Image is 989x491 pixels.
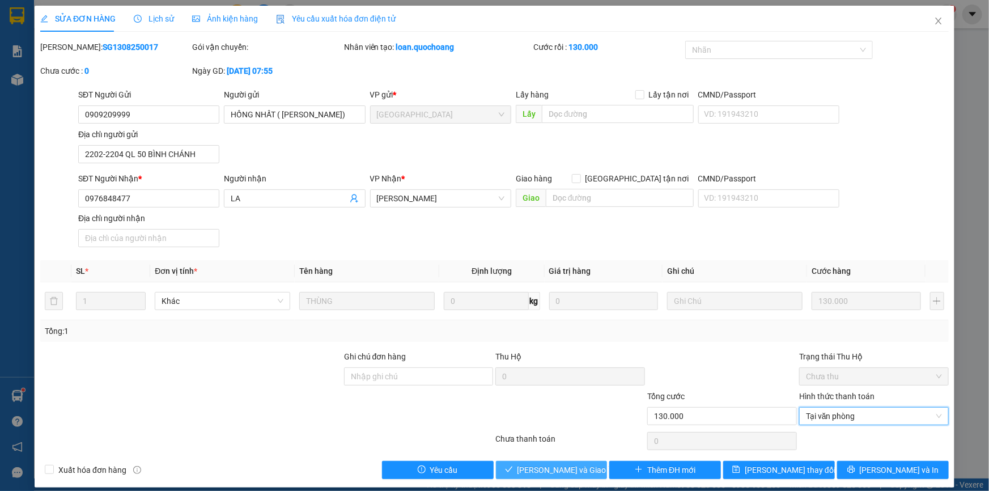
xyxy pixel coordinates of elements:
[78,145,219,163] input: Địa chỉ của người gửi
[396,43,455,52] b: loan.quochoang
[516,189,546,207] span: Giao
[344,352,406,361] label: Ghi chú đơn hàng
[568,43,598,52] b: 130.000
[745,464,835,476] span: [PERSON_NAME] thay đổi
[698,172,839,185] div: CMND/Passport
[732,465,740,475] span: save
[516,105,542,123] span: Lấy
[923,6,954,37] button: Close
[78,172,219,185] div: SĐT Người Nhận
[517,464,626,476] span: [PERSON_NAME] và Giao hàng
[78,229,219,247] input: Địa chỉ của người nhận
[133,466,141,474] span: info-circle
[84,66,89,75] b: 0
[667,292,803,310] input: Ghi Chú
[370,174,402,183] span: VP Nhận
[495,352,521,361] span: Thu Hộ
[635,465,643,475] span: plus
[134,15,142,23] span: clock-circle
[45,325,382,337] div: Tổng: 1
[299,266,333,276] span: Tên hàng
[344,367,494,386] input: Ghi chú đơn hàng
[76,266,85,276] span: SL
[644,88,694,101] span: Lấy tận nơi
[370,88,511,101] div: VP gửi
[505,465,513,475] span: check
[377,106,504,123] span: Sài Gòn
[162,293,283,310] span: Khác
[549,266,591,276] span: Giá trị hàng
[533,41,683,53] div: Cước rồi :
[698,88,839,101] div: CMND/Passport
[78,212,219,225] div: Địa chỉ người nhận
[663,260,807,282] th: Ghi chú
[472,266,512,276] span: Định lượng
[344,41,532,53] div: Nhân viên tạo:
[192,65,342,77] div: Ngày GD:
[799,350,949,363] div: Trạng thái Thu Hộ
[934,16,943,26] span: close
[418,465,426,475] span: exclamation-circle
[224,88,365,101] div: Người gửi
[276,14,396,23] span: Yêu cầu xuất hóa đơn điện tử
[812,292,921,310] input: 0
[350,194,359,203] span: user-add
[609,461,721,479] button: plusThêm ĐH mới
[54,464,131,476] span: Xuất hóa đơn hàng
[40,15,48,23] span: edit
[103,43,158,52] b: SG1308250017
[516,90,549,99] span: Lấy hàng
[837,461,949,479] button: printer[PERSON_NAME] và In
[806,408,942,425] span: Tại văn phòng
[377,190,504,207] span: Cao Lãnh
[155,266,197,276] span: Đơn vị tính
[647,392,685,401] span: Tổng cước
[299,292,435,310] input: VD: Bàn, Ghế
[78,88,219,101] div: SĐT Người Gửi
[799,392,875,401] label: Hình thức thanh toán
[930,292,944,310] button: plus
[847,465,855,475] span: printer
[529,292,540,310] span: kg
[549,292,659,310] input: 0
[78,128,219,141] div: Địa chỉ người gửi
[45,292,63,310] button: delete
[382,461,494,479] button: exclamation-circleYêu cầu
[192,14,258,23] span: Ảnh kiện hàng
[581,172,694,185] span: [GEOGRAPHIC_DATA] tận nơi
[647,464,695,476] span: Thêm ĐH mới
[860,464,939,476] span: [PERSON_NAME] và In
[542,105,694,123] input: Dọc đường
[134,14,174,23] span: Lịch sử
[227,66,273,75] b: [DATE] 07:55
[192,15,200,23] span: picture
[723,461,835,479] button: save[PERSON_NAME] thay đổi
[495,433,647,452] div: Chưa thanh toán
[40,65,190,77] div: Chưa cước :
[276,15,285,24] img: icon
[516,174,552,183] span: Giao hàng
[224,172,365,185] div: Người nhận
[430,464,458,476] span: Yêu cầu
[806,368,942,385] span: Chưa thu
[40,14,116,23] span: SỬA ĐƠN HÀNG
[40,41,190,53] div: [PERSON_NAME]:
[812,266,851,276] span: Cước hàng
[546,189,694,207] input: Dọc đường
[496,461,608,479] button: check[PERSON_NAME] và Giao hàng
[192,41,342,53] div: Gói vận chuyển:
